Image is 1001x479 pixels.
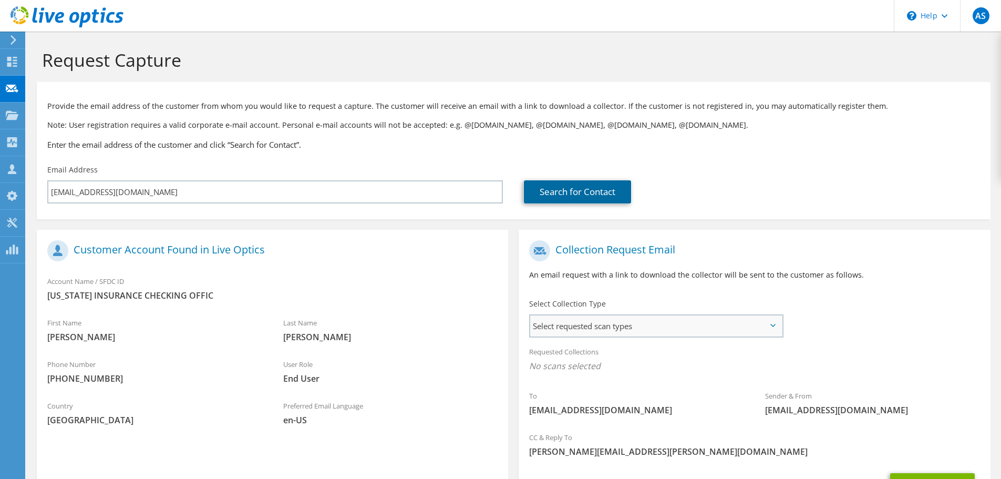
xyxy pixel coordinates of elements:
div: Phone Number [37,353,273,390]
span: [EMAIL_ADDRESS][DOMAIN_NAME] [529,404,744,416]
div: To [519,385,755,421]
div: User Role [273,353,509,390]
div: Country [37,395,273,431]
div: Account Name / SFDC ID [37,270,508,307]
div: Requested Collections [519,341,990,380]
span: No scans selected [529,360,979,372]
span: AS [973,7,989,24]
a: Search for Contact [524,180,631,203]
div: First Name [37,312,273,348]
span: [PERSON_NAME] [47,331,262,343]
span: [GEOGRAPHIC_DATA] [47,414,262,426]
span: Select requested scan types [530,315,782,337]
span: [US_STATE] INSURANCE CHECKING OFFIC [47,290,498,301]
div: Last Name [273,312,509,348]
span: [EMAIL_ADDRESS][DOMAIN_NAME] [765,404,980,416]
div: CC & Reply To [519,426,990,463]
span: [PERSON_NAME] [283,331,498,343]
h1: Request Capture [42,49,980,71]
svg: \n [907,11,916,21]
span: en-US [283,414,498,426]
p: Provide the email address of the customer from whom you would like to request a capture. The cust... [47,100,980,112]
h3: Enter the email address of the customer and click “Search for Contact”. [47,139,980,150]
label: Select Collection Type [529,299,606,309]
span: [PHONE_NUMBER] [47,373,262,384]
span: End User [283,373,498,384]
p: An email request with a link to download the collector will be sent to the customer as follows. [529,269,979,281]
label: Email Address [47,165,98,175]
h1: Customer Account Found in Live Optics [47,240,492,261]
span: [PERSON_NAME][EMAIL_ADDRESS][PERSON_NAME][DOMAIN_NAME] [529,446,979,457]
div: Sender & From [755,385,990,421]
h1: Collection Request Email [529,240,974,261]
p: Note: User registration requires a valid corporate e-mail account. Personal e-mail accounts will ... [47,119,980,131]
div: Preferred Email Language [273,395,509,431]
